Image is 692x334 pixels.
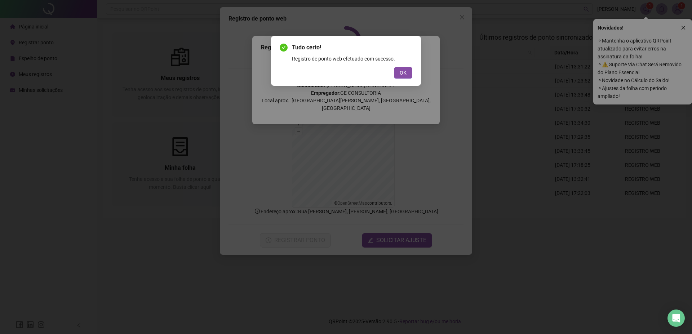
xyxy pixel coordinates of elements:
[280,44,288,52] span: check-circle
[400,69,407,77] span: OK
[292,43,412,52] span: Tudo certo!
[394,67,412,79] button: OK
[667,309,685,327] div: Open Intercom Messenger
[292,55,412,63] div: Registro de ponto web efetuado com sucesso.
